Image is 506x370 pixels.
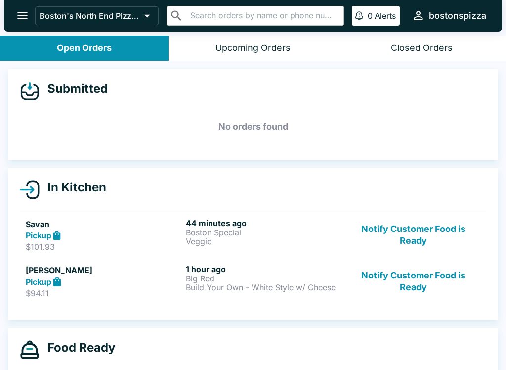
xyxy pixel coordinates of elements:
[215,43,291,54] div: Upcoming Orders
[186,274,342,283] p: Big Red
[346,264,480,298] button: Notify Customer Food is Ready
[346,218,480,252] button: Notify Customer Food is Ready
[40,340,115,355] h4: Food Ready
[186,218,342,228] h6: 44 minutes ago
[26,218,182,230] h5: Savan
[20,212,486,258] a: SavanPickup$101.9344 minutes agoBoston SpecialVeggieNotify Customer Food is Ready
[26,264,182,276] h5: [PERSON_NAME]
[186,237,342,246] p: Veggie
[186,283,342,292] p: Build Your Own - White Style w/ Cheese
[20,109,486,144] h5: No orders found
[26,277,51,287] strong: Pickup
[10,3,35,28] button: open drawer
[391,43,453,54] div: Closed Orders
[40,180,106,195] h4: In Kitchen
[429,10,486,22] div: bostonspizza
[26,288,182,298] p: $94.11
[368,11,373,21] p: 0
[186,228,342,237] p: Boston Special
[375,11,396,21] p: Alerts
[40,11,140,21] p: Boston's North End Pizza Bakery
[186,264,342,274] h6: 1 hour ago
[35,6,159,25] button: Boston's North End Pizza Bakery
[20,258,486,304] a: [PERSON_NAME]Pickup$94.111 hour agoBig RedBuild Your Own - White Style w/ CheeseNotify Customer F...
[26,231,51,240] strong: Pickup
[57,43,112,54] div: Open Orders
[187,9,339,23] input: Search orders by name or phone number
[408,5,490,26] button: bostonspizza
[40,81,108,96] h4: Submitted
[26,242,182,252] p: $101.93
